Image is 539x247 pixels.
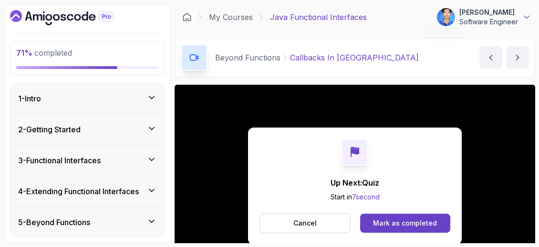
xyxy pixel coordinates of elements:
[18,186,139,197] h3: 4 - Extending Functional Interfaces
[16,48,72,58] span: completed
[437,8,455,26] img: user profile image
[18,93,41,104] h3: 1 - Intro
[18,124,81,135] h3: 2 - Getting Started
[436,8,531,27] button: user profile image[PERSON_NAME]Software Engineer
[209,11,253,23] a: My Courses
[506,46,529,69] button: next content
[259,213,351,233] button: Cancel
[459,8,518,17] p: [PERSON_NAME]
[331,177,380,188] p: Up Next: Quiz
[331,192,380,202] p: Start in
[270,11,367,23] p: Java Functional Interfaces
[10,114,164,145] button: 2-Getting Started
[16,48,32,58] span: 71 %
[10,10,136,25] a: Dashboard
[480,188,539,233] iframe: chat widget
[479,46,502,69] button: previous content
[10,207,164,237] button: 5-Beyond Functions
[182,12,192,22] a: Dashboard
[459,17,518,27] p: Software Engineer
[10,176,164,207] button: 4-Extending Functional Interfaces
[360,214,450,233] button: Mark as completed
[10,83,164,114] button: 1-Intro
[352,193,380,201] span: 7 second
[293,218,317,228] p: Cancel
[10,145,164,176] button: 3-Functional Interfaces
[373,218,437,228] div: Mark as completed
[18,155,101,166] h3: 3 - Functional Interfaces
[18,217,90,228] h3: 5 - Beyond Functions
[215,52,280,63] p: Beyond Functions
[290,52,419,63] p: Callbacks In [GEOGRAPHIC_DATA]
